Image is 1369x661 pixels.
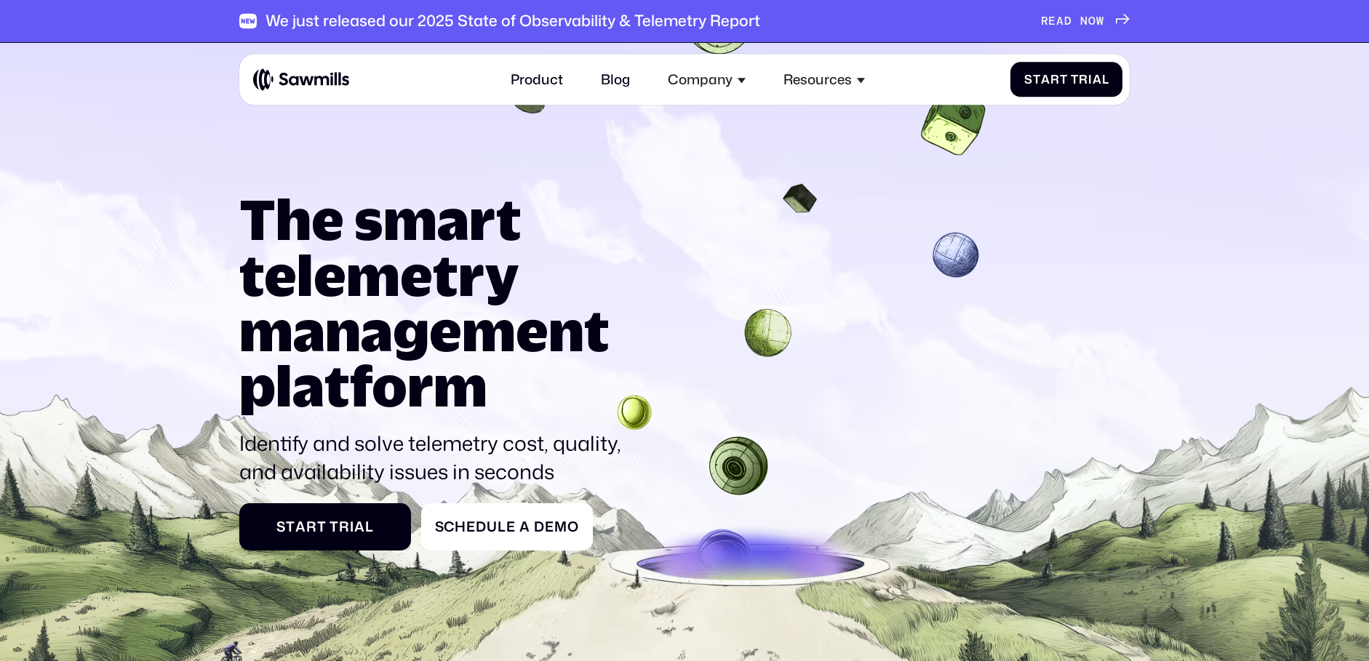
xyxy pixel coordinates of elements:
span: r [339,518,350,535]
span: u [487,518,498,535]
span: e [506,518,516,535]
span: N [1080,14,1088,28]
span: S [276,518,286,535]
span: r [1079,73,1088,87]
span: S [1024,73,1033,87]
p: Identify and solve telemetry cost, quality, and availability issues in seconds [239,429,636,486]
span: r [1050,73,1060,87]
a: ScheduleaDemo [421,503,593,550]
span: A [1056,14,1064,28]
span: R [1041,14,1049,28]
div: Resources [783,71,852,88]
span: m [554,518,567,535]
div: We just released our 2025 State of Observability & Telemetry Report [266,12,760,30]
span: h [455,518,466,535]
div: Company [658,61,757,98]
span: E [1048,14,1056,28]
span: a [354,518,365,535]
span: a [519,518,530,535]
a: Blog [591,61,640,98]
a: READNOW [1041,14,1130,28]
span: r [306,518,317,535]
span: W [1096,14,1104,28]
h1: The smart telemetry management platform [239,191,636,413]
span: i [1088,73,1093,87]
span: a [295,518,306,535]
a: StartTrial [239,503,410,550]
div: Company [668,71,733,88]
span: D [1064,14,1072,28]
span: O [1088,14,1096,28]
span: e [545,518,554,535]
span: i [350,518,354,535]
span: t [317,518,327,535]
span: o [567,518,579,535]
span: t [1060,73,1068,87]
span: S [435,518,444,535]
span: t [286,518,295,535]
span: D [534,518,545,535]
span: a [1041,73,1050,87]
span: T [1071,73,1079,87]
span: t [1033,73,1041,87]
a: Product [500,61,573,98]
span: T [330,518,339,535]
span: l [1102,73,1109,87]
span: l [498,518,506,535]
span: c [444,518,455,535]
a: StartTrial [1010,63,1122,97]
span: l [365,518,374,535]
span: d [476,518,487,535]
div: Resources [773,61,876,98]
span: a [1093,73,1102,87]
span: e [466,518,476,535]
